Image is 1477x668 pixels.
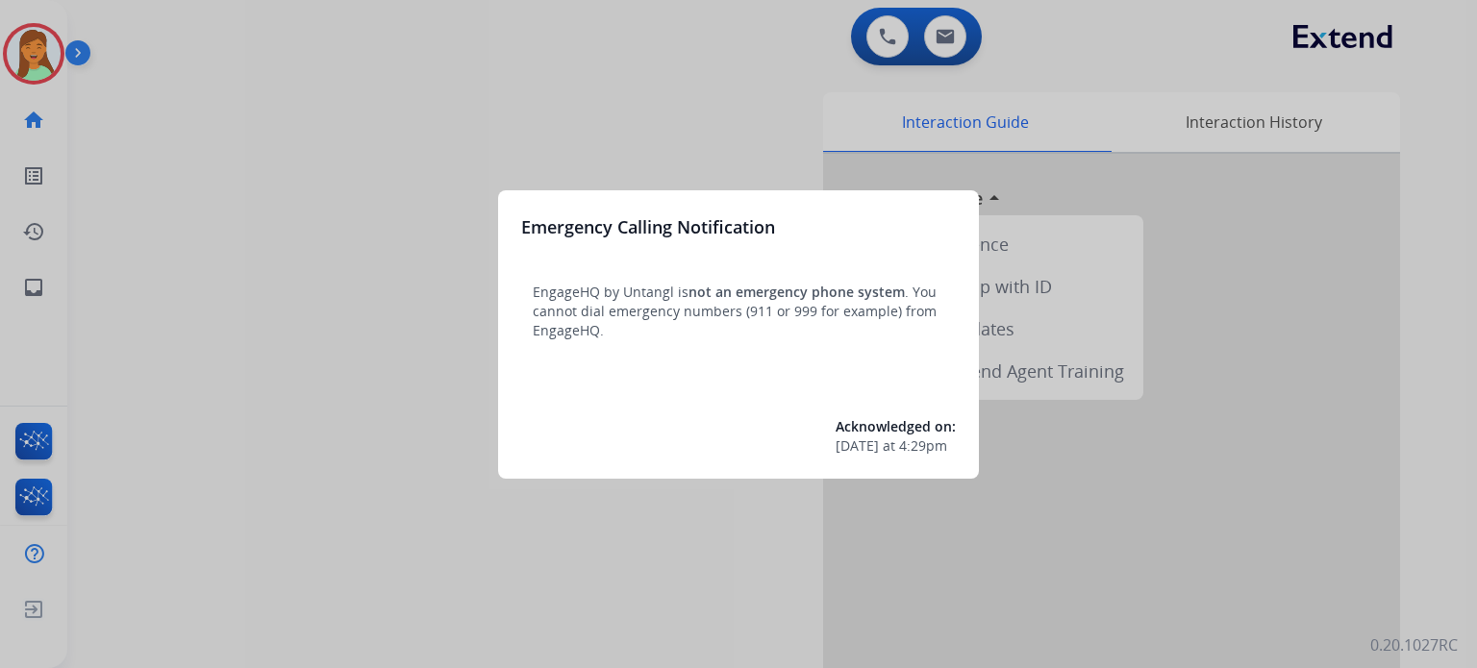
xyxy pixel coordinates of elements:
span: 4:29pm [899,436,947,456]
h3: Emergency Calling Notification [521,213,775,240]
span: Acknowledged on: [836,417,956,435]
div: at [836,436,956,456]
p: EngageHQ by Untangl is . You cannot dial emergency numbers (911 or 999 for example) from EngageHQ. [533,283,944,340]
span: not an emergency phone system [688,283,905,301]
span: [DATE] [836,436,879,456]
p: 0.20.1027RC [1370,633,1458,656]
